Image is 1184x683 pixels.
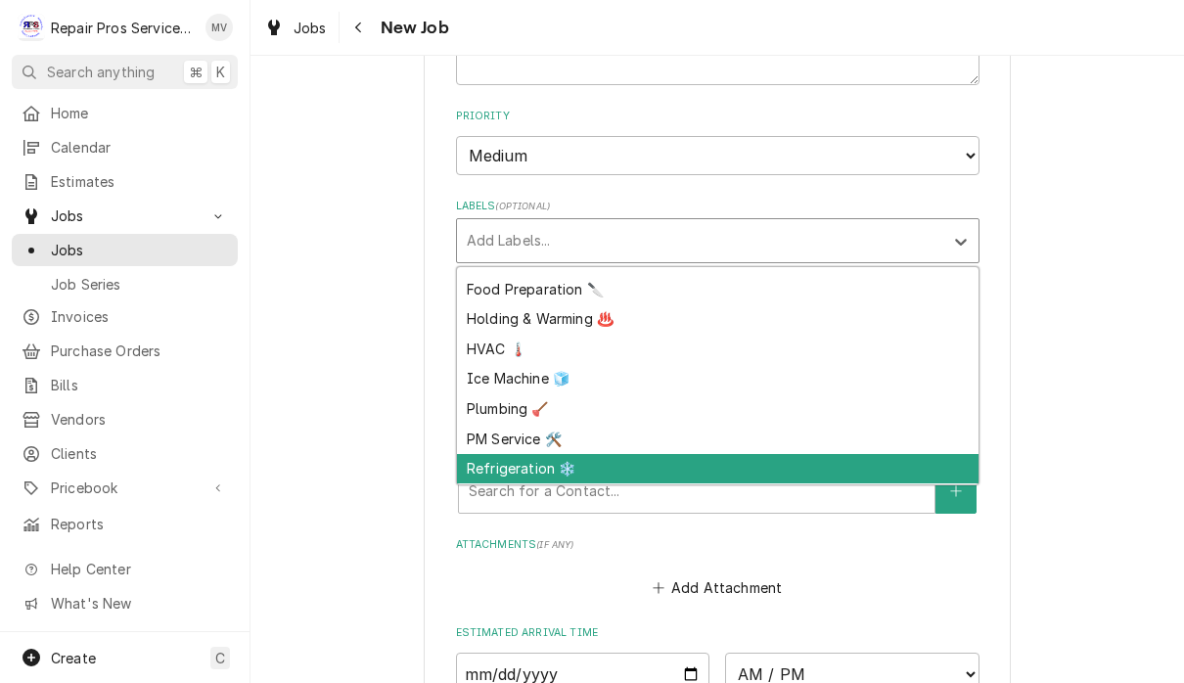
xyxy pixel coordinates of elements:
[256,12,335,44] a: Jobs
[12,55,238,89] button: Search anything⌘K
[51,205,199,226] span: Jobs
[495,201,550,211] span: ( optional )
[457,454,979,484] div: Refrigeration ❄️
[51,478,199,498] span: Pricebook
[51,171,228,192] span: Estimates
[216,62,225,82] span: K
[12,131,238,163] a: Calendar
[457,274,979,304] div: Food Preparation 🔪
[456,199,979,214] label: Labels
[51,593,226,614] span: What's New
[51,240,228,260] span: Jobs
[51,341,228,361] span: Purchase Orders
[47,62,155,82] span: Search anything
[51,650,96,666] span: Create
[189,62,203,82] span: ⌘
[12,403,238,435] a: Vendors
[12,335,238,367] a: Purchase Orders
[12,165,238,198] a: Estimates
[12,508,238,540] a: Reports
[457,424,979,454] div: PM Service 🛠️
[51,514,228,534] span: Reports
[456,109,979,174] div: Priority
[457,334,979,364] div: HVAC 🌡️
[12,587,238,619] a: Go to What's New
[12,437,238,470] a: Clients
[457,393,979,424] div: Plumbing 🪠
[950,484,962,498] svg: Create New Contact
[456,199,979,262] div: Labels
[457,364,979,394] div: Ice Machine 🧊
[215,648,225,668] span: C
[51,306,228,327] span: Invoices
[12,553,238,585] a: Go to Help Center
[18,14,45,41] div: R
[51,274,228,295] span: Job Series
[51,18,195,38] div: Repair Pros Services Inc
[935,469,977,514] button: Create New Contact
[456,109,979,124] label: Priority
[12,268,238,300] a: Job Series
[457,303,979,334] div: Holding & Warming ♨️
[12,300,238,333] a: Invoices
[375,15,449,41] span: New Job
[12,369,238,401] a: Bills
[12,234,238,266] a: Jobs
[51,443,228,464] span: Clients
[51,375,228,395] span: Bills
[343,12,375,43] button: Navigate back
[294,18,327,38] span: Jobs
[649,574,786,602] button: Add Attachment
[51,409,228,430] span: Vendors
[51,559,226,579] span: Help Center
[12,472,238,504] a: Go to Pricebook
[51,103,228,123] span: Home
[51,137,228,158] span: Calendar
[536,539,573,550] span: ( if any )
[456,537,979,553] label: Attachments
[205,14,233,41] div: Mindy Volker's Avatar
[456,537,979,602] div: Attachments
[18,14,45,41] div: Repair Pros Services Inc's Avatar
[12,200,238,232] a: Go to Jobs
[456,625,979,641] label: Estimated Arrival Time
[12,97,238,129] a: Home
[205,14,233,41] div: MV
